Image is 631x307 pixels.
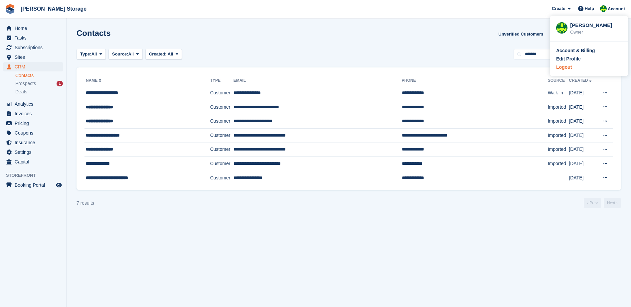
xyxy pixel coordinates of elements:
[210,114,234,129] td: Customer
[15,148,55,157] span: Settings
[15,119,55,128] span: Pricing
[556,47,595,54] div: Account & Billing
[15,43,55,52] span: Subscriptions
[3,109,63,118] a: menu
[548,143,569,157] td: Imported
[15,99,55,109] span: Analytics
[3,148,63,157] a: menu
[18,3,89,14] a: [PERSON_NAME] Storage
[210,86,234,100] td: Customer
[608,6,625,12] span: Account
[108,49,143,60] button: Source: All
[5,4,15,14] img: stora-icon-8386f47178a22dfd0bd8f6a31ec36ba5ce8667c1dd55bd0f319d3a0aa187defe.svg
[145,49,182,60] button: Created: All
[496,29,546,40] a: Unverified Customers
[3,62,63,71] a: menu
[86,78,103,83] a: Name
[548,100,569,114] td: Imported
[149,51,167,56] span: Created:
[3,99,63,109] a: menu
[80,51,91,57] span: Type:
[210,157,234,171] td: Customer
[210,75,234,86] th: Type
[77,49,106,60] button: Type: All
[556,47,622,54] a: Account & Billing
[15,80,63,87] a: Prospects 1
[556,55,622,62] a: Edit Profile
[15,180,55,190] span: Booking Portal
[210,128,234,143] td: Customer
[77,29,111,38] h1: Contacts
[570,29,622,36] div: Owner
[3,180,63,190] a: menu
[569,86,597,100] td: [DATE]
[3,43,63,52] a: menu
[548,128,569,143] td: Imported
[55,181,63,189] a: Preview store
[15,109,55,118] span: Invoices
[15,128,55,138] span: Coupons
[552,5,565,12] span: Create
[3,52,63,62] a: menu
[15,72,63,79] a: Contacts
[15,138,55,147] span: Insurance
[556,55,581,62] div: Edit Profile
[556,64,622,71] a: Logout
[548,114,569,129] td: Imported
[569,128,597,143] td: [DATE]
[569,78,593,83] a: Created
[210,143,234,157] td: Customer
[582,198,622,208] nav: Page
[91,51,97,57] span: All
[569,100,597,114] td: [DATE]
[15,24,55,33] span: Home
[15,89,27,95] span: Deals
[210,100,234,114] td: Customer
[569,171,597,185] td: [DATE]
[6,172,66,179] span: Storefront
[168,51,173,56] span: All
[3,128,63,138] a: menu
[548,86,569,100] td: Walk-in
[112,51,128,57] span: Source:
[15,157,55,166] span: Capital
[77,200,94,207] div: 7 results
[600,5,607,12] img: Claire Wilson
[585,5,594,12] span: Help
[402,75,548,86] th: Phone
[15,88,63,95] a: Deals
[210,171,234,185] td: Customer
[604,198,621,208] a: Next
[569,114,597,129] td: [DATE]
[15,62,55,71] span: CRM
[57,81,63,86] div: 1
[15,33,55,43] span: Tasks
[3,119,63,128] a: menu
[234,75,402,86] th: Email
[3,24,63,33] a: menu
[584,198,601,208] a: Previous
[15,80,36,87] span: Prospects
[569,157,597,171] td: [DATE]
[15,52,55,62] span: Sites
[128,51,134,57] span: All
[556,22,567,34] img: Claire Wilson
[3,33,63,43] a: menu
[548,157,569,171] td: Imported
[548,75,569,86] th: Source
[3,157,63,166] a: menu
[549,29,578,40] button: Export
[569,143,597,157] td: [DATE]
[570,22,622,28] div: [PERSON_NAME]
[556,64,572,71] div: Logout
[3,138,63,147] a: menu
